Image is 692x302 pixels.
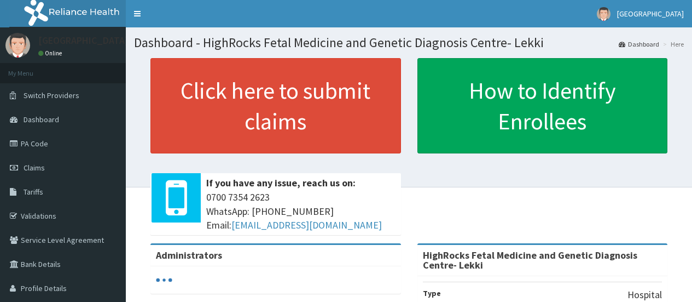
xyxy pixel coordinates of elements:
[423,288,441,298] b: Type
[24,187,43,197] span: Tariffs
[5,33,30,58] img: User Image
[423,249,637,271] strong: HighRocks Fetal Medicine and Genetic Diagnosis Centre- Lekki
[156,249,222,261] b: Administrators
[231,219,382,231] a: [EMAIL_ADDRESS][DOMAIN_NAME]
[660,39,684,49] li: Here
[38,36,129,45] p: [GEOGRAPHIC_DATA]
[24,90,79,100] span: Switch Providers
[619,39,659,49] a: Dashboard
[38,49,65,57] a: Online
[206,190,396,232] span: 0700 7354 2623 WhatsApp: [PHONE_NUMBER] Email:
[627,288,662,302] p: Hospital
[617,9,684,19] span: [GEOGRAPHIC_DATA]
[206,176,356,189] b: If you have any issue, reach us on:
[24,115,59,124] span: Dashboard
[417,58,668,153] a: How to Identify Enrollees
[134,36,684,50] h1: Dashboard - HighRocks Fetal Medicine and Genetic Diagnosis Centre- Lekki
[150,58,401,153] a: Click here to submit claims
[597,7,610,21] img: User Image
[156,272,172,288] svg: audio-loading
[24,163,45,173] span: Claims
